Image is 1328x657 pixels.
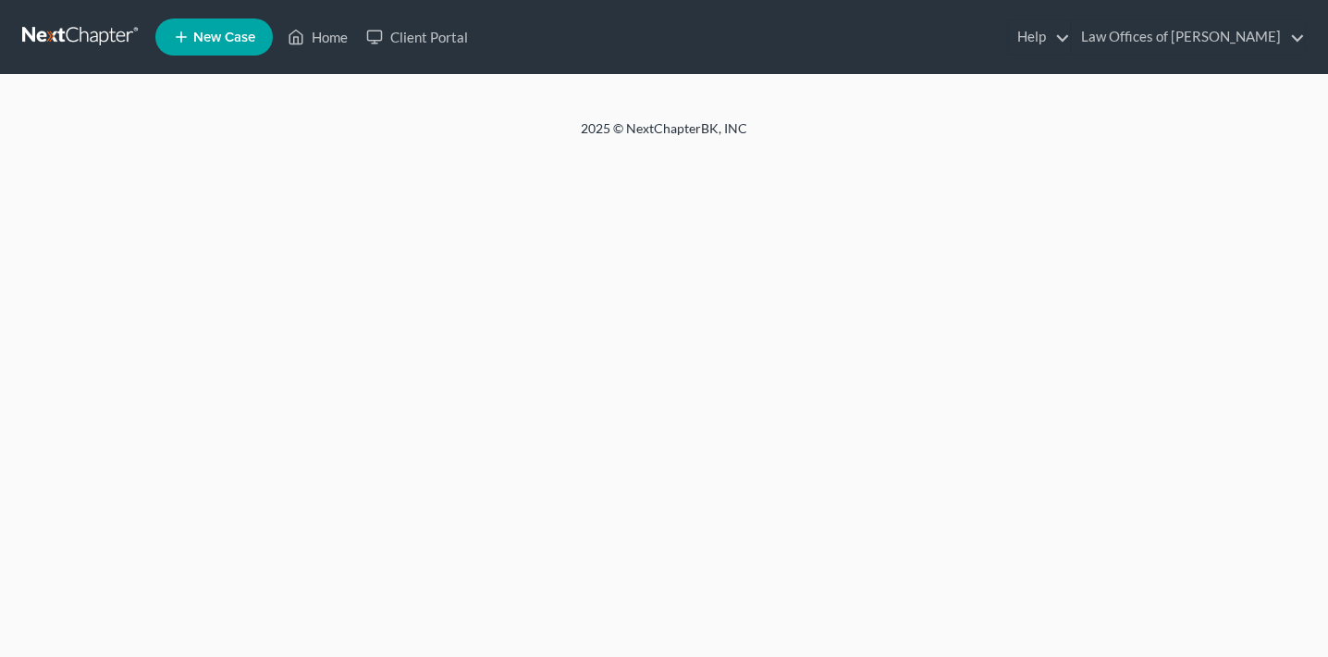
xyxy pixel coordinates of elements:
a: Client Portal [357,20,477,54]
a: Law Offices of [PERSON_NAME] [1072,20,1305,54]
div: 2025 © NextChapterBK, INC [137,119,1191,153]
a: Help [1008,20,1070,54]
new-legal-case-button: New Case [155,19,273,56]
a: Home [278,20,357,54]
